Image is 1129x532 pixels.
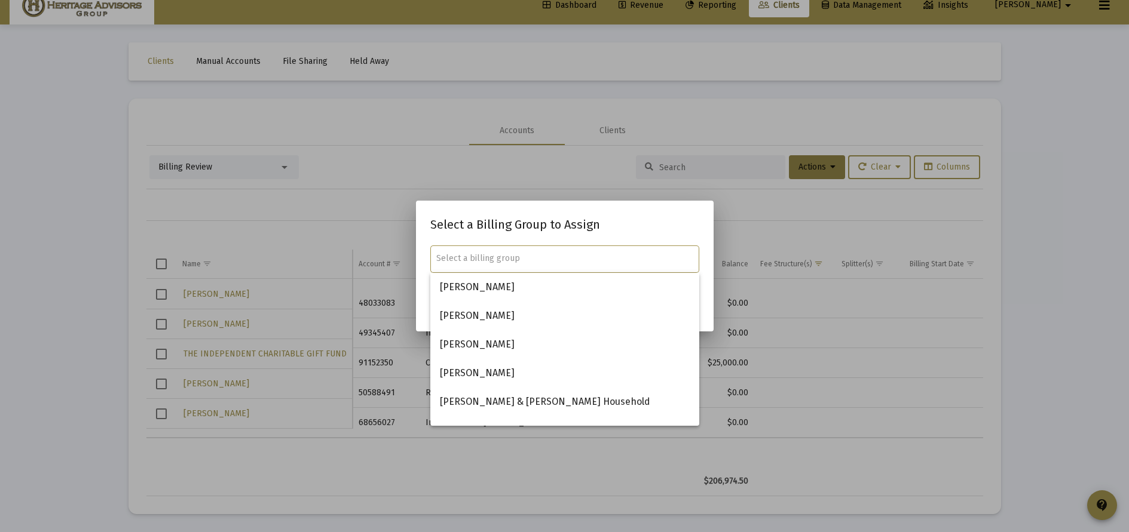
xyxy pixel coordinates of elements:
[440,273,690,302] span: [PERSON_NAME]
[440,388,690,416] span: [PERSON_NAME] & [PERSON_NAME] Household
[440,302,690,330] span: [PERSON_NAME]
[430,215,699,234] h2: Select a Billing Group to Assign
[440,416,690,445] span: [PERSON_NAME]
[440,359,690,388] span: [PERSON_NAME]
[440,330,690,359] span: [PERSON_NAME]
[436,254,693,263] input: Select a billing group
